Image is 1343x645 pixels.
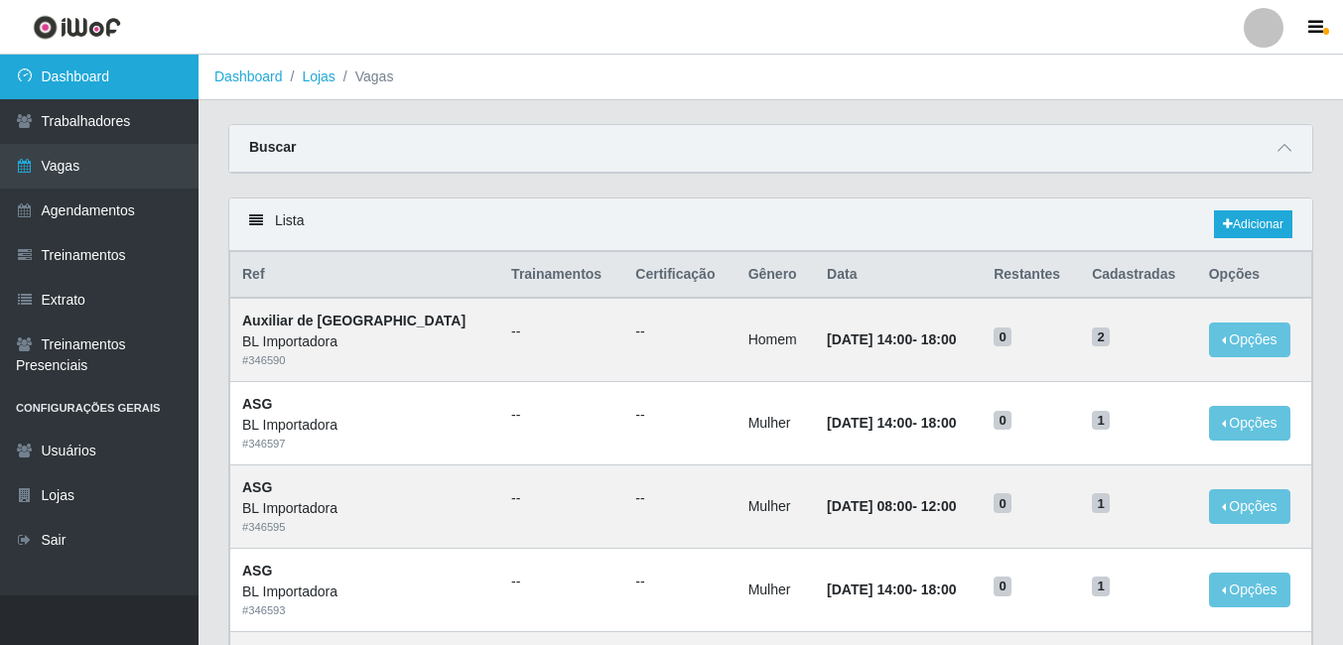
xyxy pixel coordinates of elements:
button: Opções [1209,573,1290,607]
th: Data [815,252,982,299]
time: 18:00 [921,581,957,597]
div: # 346590 [242,352,487,369]
time: [DATE] 14:00 [827,331,912,347]
th: Cadastradas [1080,252,1197,299]
ul: -- [635,572,724,592]
div: BL Importadora [242,498,487,519]
div: # 346595 [242,519,487,536]
nav: breadcrumb [199,55,1343,100]
th: Opções [1197,252,1312,299]
div: BL Importadora [242,331,487,352]
strong: ASG [242,563,272,579]
td: Homem [737,298,815,381]
div: # 346593 [242,602,487,619]
strong: - [827,498,956,514]
ul: -- [511,322,611,342]
ul: -- [635,488,724,509]
time: [DATE] 14:00 [827,415,912,431]
th: Gênero [737,252,815,299]
th: Restantes [982,252,1080,299]
a: Adicionar [1214,210,1292,238]
time: [DATE] 08:00 [827,498,912,514]
button: Opções [1209,406,1290,441]
strong: ASG [242,396,272,412]
ul: -- [511,572,611,592]
div: # 346597 [242,436,487,452]
li: Vagas [336,66,394,87]
td: Mulher [737,464,815,548]
button: Opções [1209,489,1290,524]
td: Mulher [737,382,815,465]
div: Lista [229,198,1312,251]
span: 1 [1092,411,1110,431]
span: 2 [1092,327,1110,347]
strong: Buscar [249,139,296,155]
td: Mulher [737,548,815,631]
strong: - [827,415,956,431]
th: Trainamentos [499,252,623,299]
ul: -- [635,405,724,426]
span: 0 [994,577,1011,596]
time: 18:00 [921,415,957,431]
span: 1 [1092,577,1110,596]
time: 12:00 [921,498,957,514]
strong: Auxiliar de [GEOGRAPHIC_DATA] [242,313,466,328]
button: Opções [1209,322,1290,357]
ul: -- [635,322,724,342]
div: BL Importadora [242,415,487,436]
span: 0 [994,493,1011,513]
a: Dashboard [214,68,283,84]
th: Ref [230,252,500,299]
ul: -- [511,488,611,509]
strong: - [827,331,956,347]
time: 18:00 [921,331,957,347]
th: Certificação [623,252,736,299]
strong: ASG [242,479,272,495]
img: CoreUI Logo [33,15,121,40]
span: 0 [994,327,1011,347]
span: 0 [994,411,1011,431]
ul: -- [511,405,611,426]
div: BL Importadora [242,581,487,602]
span: 1 [1092,493,1110,513]
a: Lojas [302,68,335,84]
time: [DATE] 14:00 [827,581,912,597]
strong: - [827,581,956,597]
